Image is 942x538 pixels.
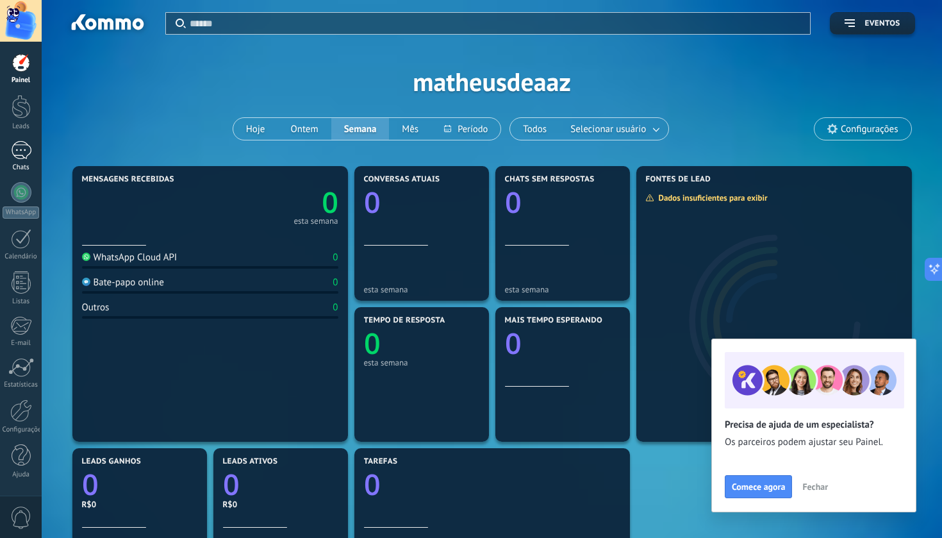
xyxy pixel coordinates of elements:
div: Estatísticas [3,381,40,389]
text: 0 [505,324,522,363]
div: WhatsApp [3,206,39,219]
div: Calendário [3,253,40,261]
text: 0 [364,465,381,504]
div: E-mail [3,339,40,348]
span: Leads ativos [223,457,278,466]
img: WhatsApp Cloud API [82,253,90,261]
div: Outros [82,301,110,314]
button: Fechar [797,477,834,496]
a: 0 [223,465,338,504]
span: Comece agora [732,482,785,491]
div: Listas [3,298,40,306]
a: 0 [364,465,620,504]
text: 0 [364,324,381,363]
button: Eventos [830,12,914,35]
text: 0 [505,183,522,222]
button: Mês [389,118,431,140]
div: R$0 [82,499,197,510]
div: Configurações [3,426,40,434]
div: 0 [333,276,338,289]
div: 0 [333,251,338,264]
text: 0 [364,183,381,222]
div: esta semana [364,358,479,367]
div: Leads [3,122,40,131]
div: Chats [3,164,40,172]
div: WhatsApp Cloud API [82,251,178,264]
span: Eventos [864,19,900,28]
span: Mensagens recebidas [82,175,174,184]
h2: Precisa de ajuda de um especialista? [725,419,903,431]
span: Os parceiros podem ajustar seu Painel. [725,436,903,449]
button: Hoje [233,118,278,140]
span: Tarefas [364,457,398,466]
div: esta semana [364,285,479,294]
span: Mais tempo esperando [505,316,603,325]
a: 0 [210,183,338,222]
span: Configurações [841,124,898,135]
div: Bate-papo online [82,276,164,289]
div: esta semana [293,218,338,224]
div: 0 [333,301,338,314]
button: Comece agora [725,475,792,498]
button: Selecionar usuário [559,118,668,140]
span: Conversas atuais [364,175,440,184]
span: Selecionar usuário [568,121,649,138]
button: Ontem [277,118,331,140]
a: 0 [82,465,197,504]
text: 0 [223,465,240,504]
span: Chats sem respostas [505,175,595,184]
img: Bate-papo online [82,278,90,286]
span: Leads ganhos [82,457,142,466]
text: 0 [82,465,99,504]
div: Dados insuficientes para exibir [645,192,777,203]
text: 0 [322,183,338,222]
span: Fechar [802,482,828,491]
button: Todos [510,118,559,140]
span: Tempo de resposta [364,316,445,325]
button: Semana [331,118,390,140]
button: Período [431,118,500,140]
div: esta semana [505,285,620,294]
div: Ajuda [3,471,40,479]
div: R$0 [223,499,338,510]
div: Painel [3,76,40,85]
span: Fontes de lead [646,175,711,184]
